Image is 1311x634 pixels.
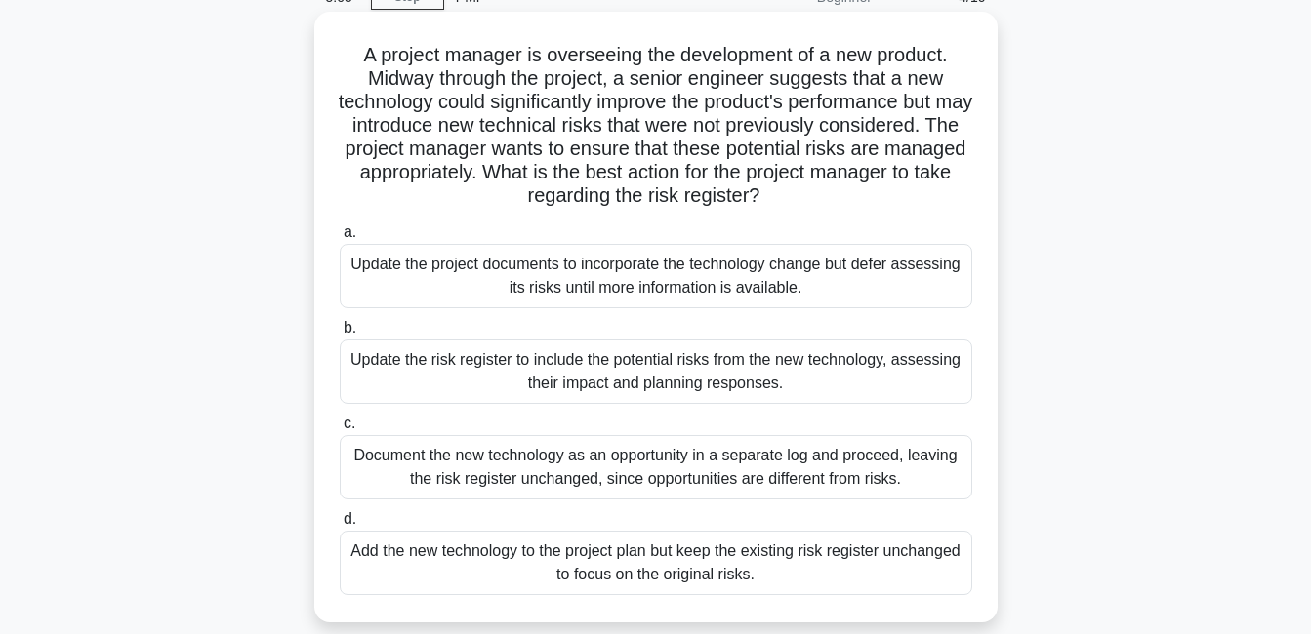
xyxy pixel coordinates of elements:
[344,510,356,527] span: d.
[338,43,974,209] h5: A project manager is overseeing the development of a new product. Midway through the project, a s...
[344,415,355,431] span: c.
[340,435,972,499] div: Document the new technology as an opportunity in a separate log and proceed, leaving the risk reg...
[344,223,356,240] span: a.
[344,319,356,336] span: b.
[340,244,972,308] div: Update the project documents to incorporate the technology change but defer assessing its risks u...
[340,339,972,404] div: Update the risk register to include the potential risks from the new technology, assessing their ...
[340,531,972,595] div: Add the new technology to the project plan but keep the existing risk register unchanged to focus...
